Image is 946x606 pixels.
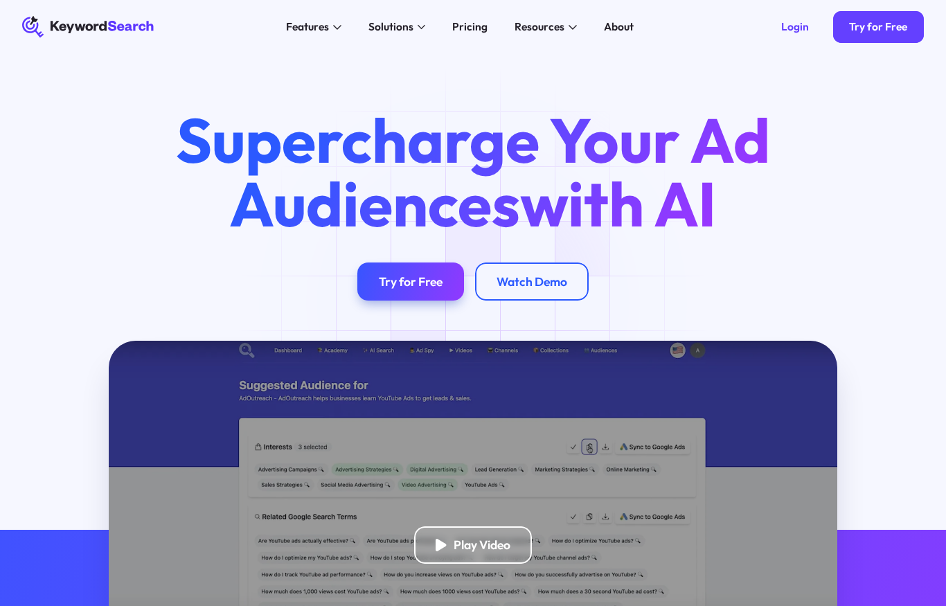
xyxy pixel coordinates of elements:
[497,274,567,289] div: Watch Demo
[286,19,329,35] div: Features
[765,11,825,44] a: Login
[368,19,413,35] div: Solutions
[379,274,443,289] div: Try for Free
[849,20,907,33] div: Try for Free
[452,19,488,35] div: Pricing
[444,16,495,37] a: Pricing
[604,19,634,35] div: About
[520,164,716,242] span: with AI
[596,16,641,37] a: About
[454,537,510,553] div: Play Video
[149,108,796,236] h1: Supercharge Your Ad Audiences
[515,19,564,35] div: Resources
[357,262,464,301] a: Try for Free
[833,11,924,44] a: Try for Free
[781,20,809,33] div: Login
